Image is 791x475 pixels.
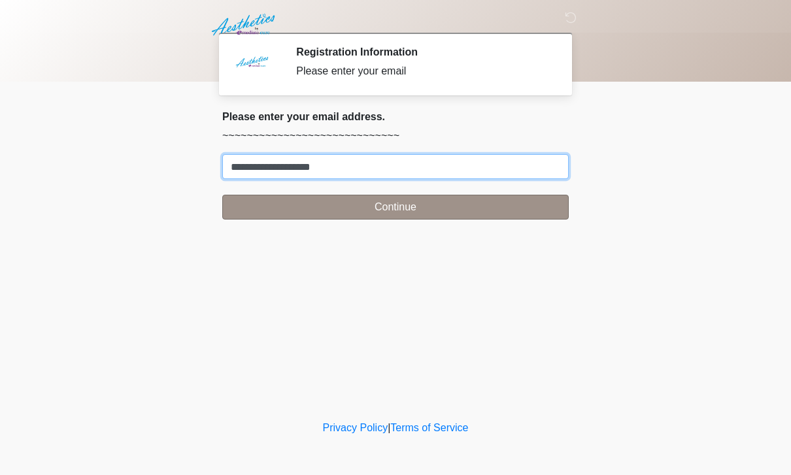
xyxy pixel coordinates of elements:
[296,63,549,79] div: Please enter your email
[222,195,569,220] button: Continue
[222,110,569,123] h2: Please enter your email address.
[222,128,569,144] p: ~~~~~~~~~~~~~~~~~~~~~~~~~~~~~
[296,46,549,58] h2: Registration Information
[209,10,280,40] img: Aesthetics by Emediate Cure Logo
[232,46,271,85] img: Agent Avatar
[390,422,468,433] a: Terms of Service
[323,422,388,433] a: Privacy Policy
[388,422,390,433] a: |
